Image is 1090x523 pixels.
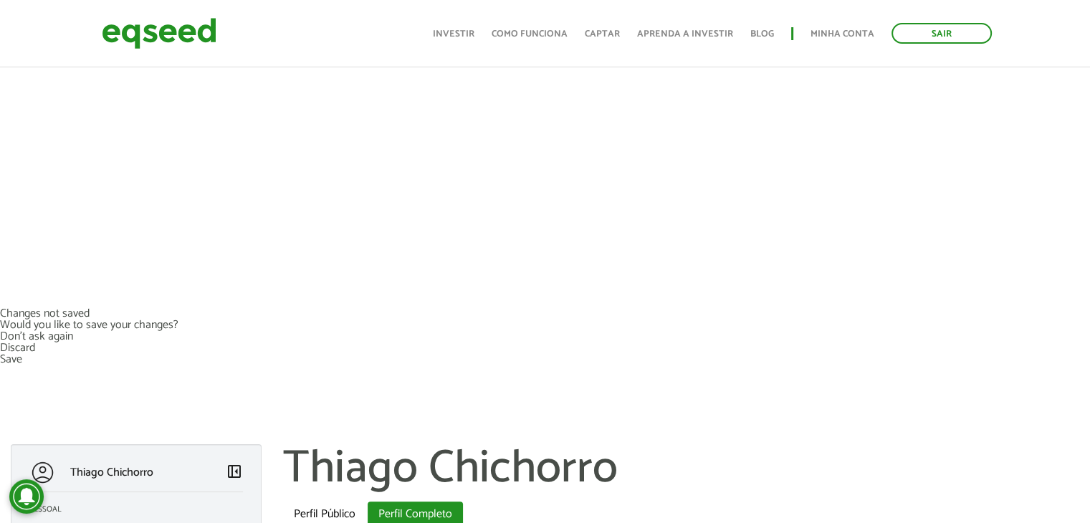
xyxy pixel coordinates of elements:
[29,505,254,514] h2: Pessoal
[226,463,243,480] span: left_panel_close
[637,29,733,39] a: Aprenda a investir
[891,23,992,44] a: Sair
[102,14,216,52] img: EqSeed
[226,463,243,483] a: Colapsar menu
[433,29,474,39] a: Investir
[492,29,568,39] a: Como funciona
[283,444,1079,494] h1: Thiago Chichorro
[585,29,620,39] a: Captar
[750,29,774,39] a: Blog
[811,29,874,39] a: Minha conta
[70,466,153,479] p: Thiago Chichorro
